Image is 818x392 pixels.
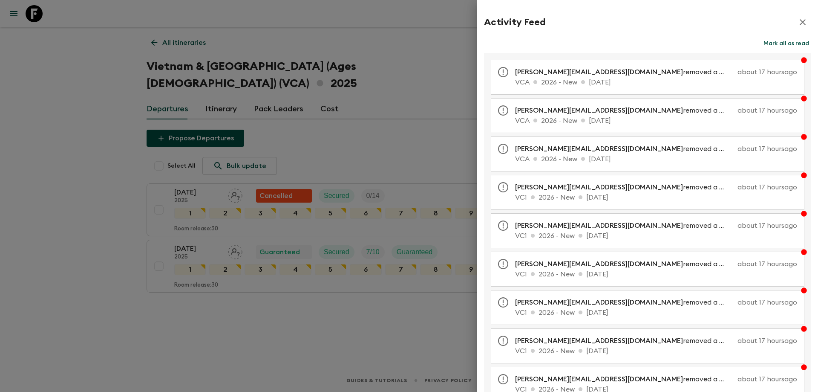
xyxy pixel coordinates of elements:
p: about 17 hours ago [737,221,797,231]
span: [PERSON_NAME][EMAIL_ADDRESS][DOMAIN_NAME] [515,107,683,114]
p: VC1 2026 - New [DATE] [515,269,797,279]
span: [PERSON_NAME][EMAIL_ADDRESS][DOMAIN_NAME] [515,184,683,191]
p: about 17 hours ago [737,67,797,77]
p: about 17 hours ago [737,297,797,308]
p: removed a flag on [515,105,734,116]
span: [PERSON_NAME][EMAIL_ADDRESS][DOMAIN_NAME] [515,69,683,75]
p: removed a flag on [515,221,734,231]
p: removed a flag on [515,374,734,384]
span: [PERSON_NAME][EMAIL_ADDRESS][DOMAIN_NAME] [515,222,683,229]
span: [PERSON_NAME][EMAIL_ADDRESS][DOMAIN_NAME] [515,376,683,383]
span: [PERSON_NAME][EMAIL_ADDRESS][DOMAIN_NAME] [515,145,683,152]
p: VC1 2026 - New [DATE] [515,231,797,241]
p: VC1 2026 - New [DATE] [515,308,797,318]
button: Mark all as read [761,38,811,49]
p: about 17 hours ago [737,182,797,192]
p: removed a flag on [515,144,734,154]
p: VC1 2026 - New [DATE] [515,192,797,203]
p: about 17 hours ago [737,336,797,346]
p: about 17 hours ago [737,144,797,154]
span: [PERSON_NAME][EMAIL_ADDRESS][DOMAIN_NAME] [515,261,683,267]
p: removed a flag on [515,182,734,192]
span: [PERSON_NAME][EMAIL_ADDRESS][DOMAIN_NAME] [515,299,683,306]
p: removed a flag on [515,297,734,308]
p: VC1 2026 - New [DATE] [515,346,797,356]
span: [PERSON_NAME][EMAIL_ADDRESS][DOMAIN_NAME] [515,337,683,344]
p: VCA 2026 - New [DATE] [515,116,797,126]
h2: Activity Feed [484,17,545,28]
p: removed a flag on [515,67,734,77]
p: about 17 hours ago [737,105,797,116]
p: about 17 hours ago [737,259,797,269]
p: VCA 2026 - New [DATE] [515,154,797,164]
p: VCA 2026 - New [DATE] [515,77,797,87]
p: removed a flag on [515,336,734,346]
p: removed a flag on [515,259,734,269]
p: about 17 hours ago [737,374,797,384]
